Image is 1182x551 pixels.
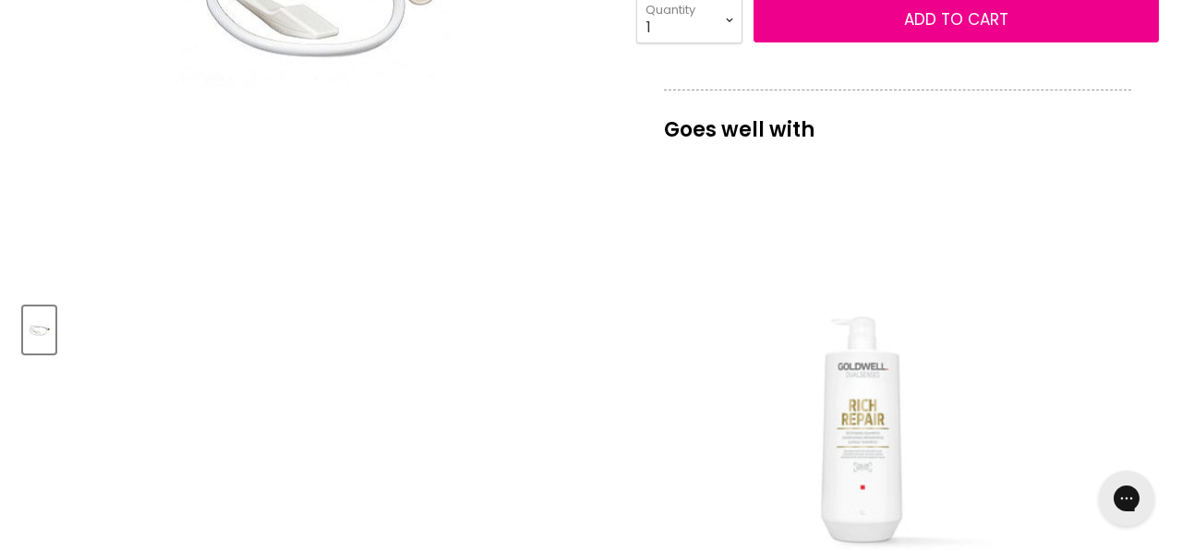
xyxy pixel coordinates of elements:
iframe: Gorgias live chat messenger [1090,464,1164,533]
img: Salon Smart Professional Shower Spray Hose [25,308,54,352]
div: Product thumbnails [20,301,610,353]
span: Add to cart [904,8,1008,30]
button: Salon Smart Professional Shower Spray Hose [23,306,55,353]
p: Goes well with [664,90,1131,150]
